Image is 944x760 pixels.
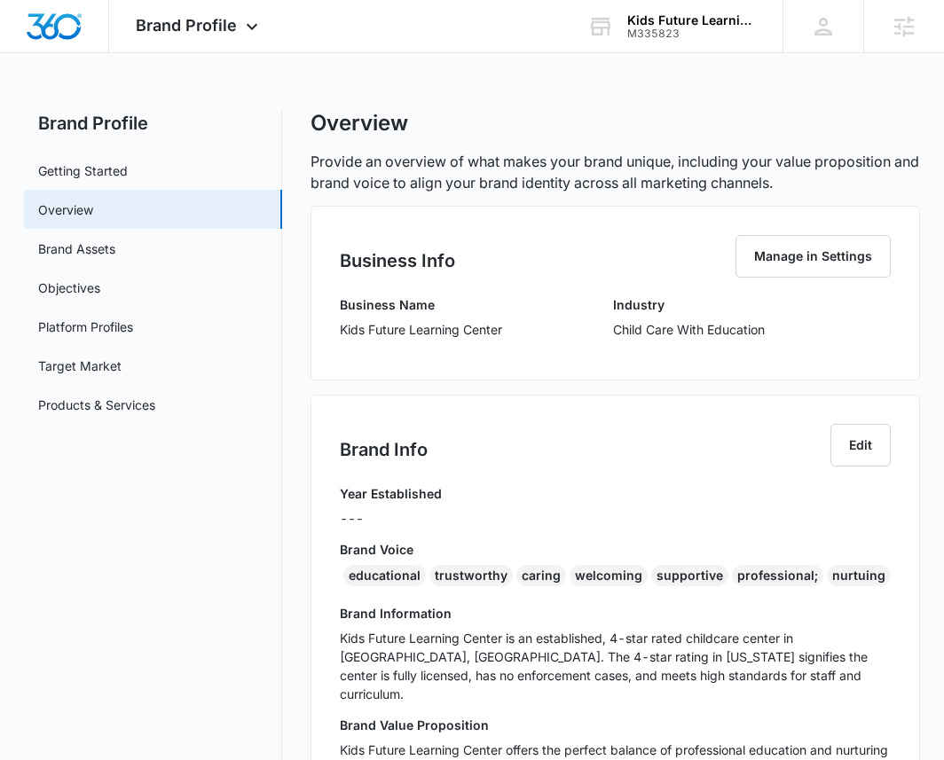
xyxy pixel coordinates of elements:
[38,161,128,180] a: Getting Started
[136,16,237,35] span: Brand Profile
[627,13,757,27] div: account name
[311,110,408,137] h1: Overview
[613,320,765,339] p: Child Care With Education
[340,509,442,528] p: ---
[38,200,93,219] a: Overview
[340,540,892,559] h3: Brand Voice
[340,716,892,734] h3: Brand Value Proposition
[732,565,823,586] div: professional;
[516,565,566,586] div: caring
[651,565,728,586] div: supportive
[340,295,502,314] h3: Business Name
[340,484,442,503] h3: Year Established
[340,247,455,274] h2: Business Info
[627,27,757,40] div: account id
[570,565,648,586] div: welcoming
[38,396,155,414] a: Products & Services
[830,424,891,466] button: Edit
[38,356,122,375] a: Target Market
[613,295,765,314] h3: Industry
[24,110,282,137] h2: Brand Profile
[343,565,426,586] div: educational
[38,278,100,297] a: Objectives
[38,317,133,336] a: Platform Profiles
[429,565,513,586] div: trustworthy
[340,320,502,339] p: Kids Future Learning Center
[340,604,892,623] h3: Brand Information
[827,565,891,586] div: nurtuing
[38,239,115,258] a: Brand Assets
[736,235,891,278] button: Manage in Settings
[340,436,428,463] h2: Brand Info
[340,629,892,703] p: Kids Future Learning Center is an established, 4-star rated childcare center in [GEOGRAPHIC_DATA]...
[311,151,921,193] p: Provide an overview of what makes your brand unique, including your value proposition and brand v...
